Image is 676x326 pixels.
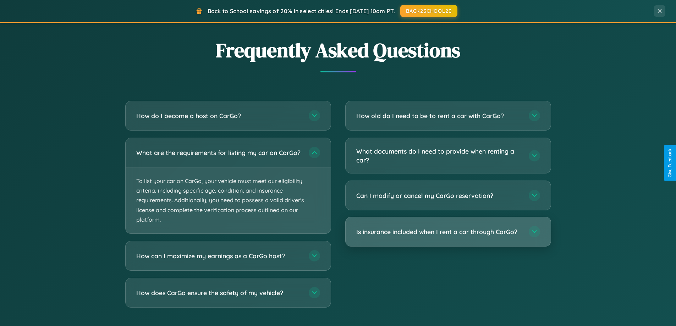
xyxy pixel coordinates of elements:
h3: What are the requirements for listing my car on CarGo? [136,148,302,157]
h3: How do I become a host on CarGo? [136,111,302,120]
h3: Can I modify or cancel my CarGo reservation? [356,191,522,200]
h3: How does CarGo ensure the safety of my vehicle? [136,288,302,297]
p: To list your car on CarGo, your vehicle must meet our eligibility criteria, including specific ag... [126,167,331,233]
h3: Is insurance included when I rent a car through CarGo? [356,227,522,236]
h3: How old do I need to be to rent a car with CarGo? [356,111,522,120]
span: Back to School savings of 20% in select cities! Ends [DATE] 10am PT. [208,7,395,15]
div: Give Feedback [667,149,672,177]
h3: How can I maximize my earnings as a CarGo host? [136,252,302,260]
h2: Frequently Asked Questions [125,37,551,64]
button: BACK2SCHOOL20 [400,5,457,17]
h3: What documents do I need to provide when renting a car? [356,147,522,164]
